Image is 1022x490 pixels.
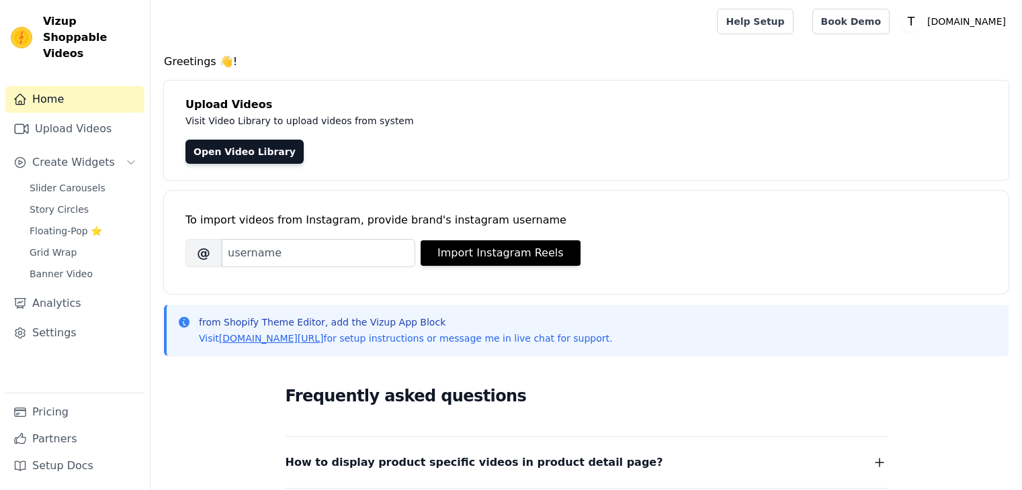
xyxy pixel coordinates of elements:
[185,140,304,164] a: Open Video Library
[22,222,144,240] a: Floating-Pop ⭐
[43,13,139,62] span: Vizup Shoppable Videos
[22,200,144,219] a: Story Circles
[11,27,32,48] img: Vizup
[30,181,105,195] span: Slider Carousels
[30,267,93,281] span: Banner Video
[900,9,1011,34] button: T [DOMAIN_NAME]
[219,333,324,344] a: [DOMAIN_NAME][URL]
[5,86,144,113] a: Home
[5,399,144,426] a: Pricing
[30,224,102,238] span: Floating-Pop ⭐
[32,154,115,170] span: Create Widgets
[22,264,144,283] a: Banner Video
[286,453,663,472] span: How to display product specific videos in product detail page?
[421,240,581,266] button: Import Instagram Reels
[907,15,915,28] text: T
[922,9,1011,34] p: [DOMAIN_NAME]
[812,9,890,34] a: Book Demo
[185,239,222,267] span: @
[199,315,612,329] p: from Shopify Theme Editor, add the Vizup App Block
[22,179,144,197] a: Slider Carousels
[5,149,144,176] button: Create Widgets
[22,243,144,262] a: Grid Wrap
[5,320,144,346] a: Settings
[5,452,144,479] a: Setup Docs
[5,290,144,317] a: Analytics
[185,212,987,228] div: To import videos from Instagram, provide brand's instagram username
[185,113,787,129] p: Visit Video Library to upload videos from system
[30,203,89,216] span: Story Circles
[286,453,888,472] button: How to display product specific videos in product detail page?
[164,54,1009,70] h4: Greetings 👋!
[717,9,793,34] a: Help Setup
[5,115,144,142] a: Upload Videos
[222,239,415,267] input: username
[199,332,612,345] p: Visit for setup instructions or message me in live chat for support.
[286,383,888,409] h2: Frequently asked questions
[30,246,77,259] span: Grid Wrap
[185,97,987,113] h4: Upload Videos
[5,426,144,452] a: Partners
